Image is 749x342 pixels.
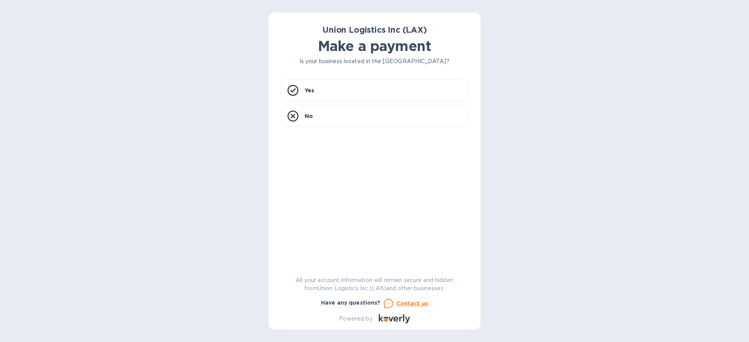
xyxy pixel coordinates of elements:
b: Have any questions? [321,300,381,306]
p: No [305,112,313,120]
p: Is your business located in the [GEOGRAPHIC_DATA]? [281,57,468,65]
p: All your account information will remain secure and hidden from Union Logistics Inc (LAX) and oth... [281,276,468,293]
b: Union Logistics Inc (LAX) [322,25,427,35]
p: Powered by [339,315,372,323]
u: Contact us [396,300,428,307]
p: Yes [305,86,314,94]
h1: Make a payment [281,38,468,54]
